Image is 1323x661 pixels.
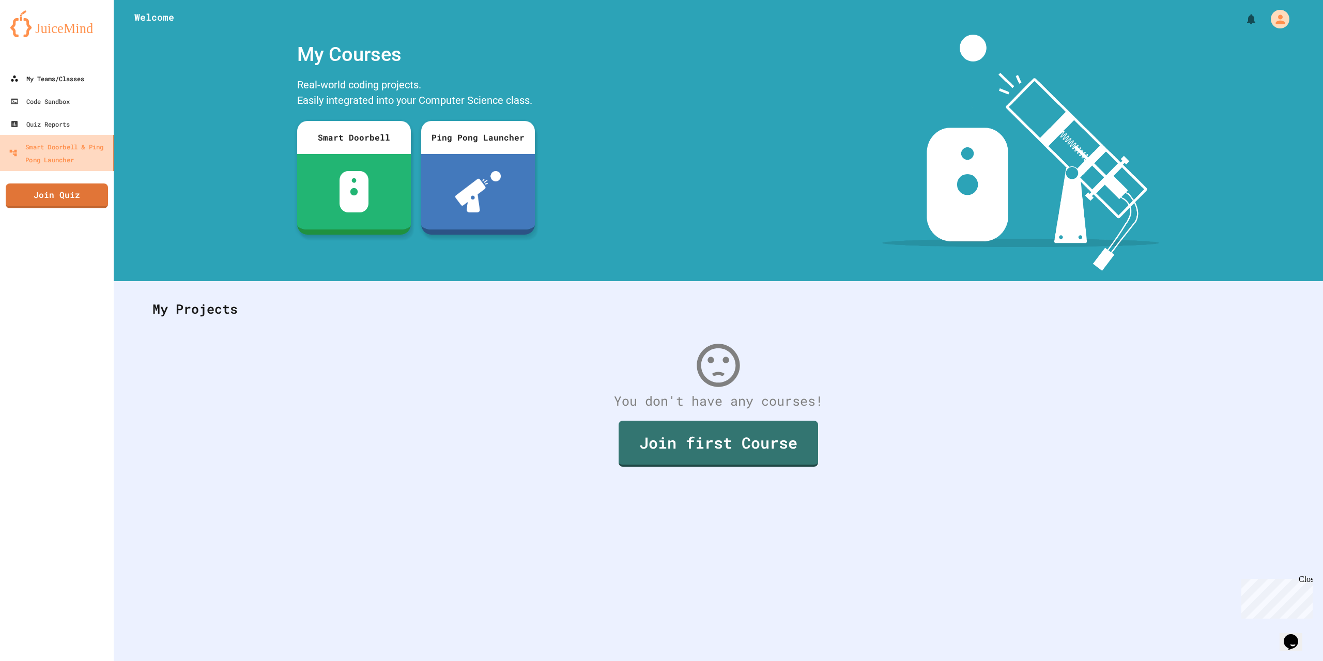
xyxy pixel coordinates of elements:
[340,171,369,212] img: sdb-white.svg
[6,183,108,208] a: Join Quiz
[142,391,1295,411] div: You don't have any courses!
[1226,10,1260,28] div: My Notifications
[297,121,411,154] div: Smart Doorbell
[292,74,540,113] div: Real-world coding projects. Easily integrated into your Computer Science class.
[4,4,71,66] div: Chat with us now!Close
[619,421,818,467] a: Join first Course
[142,289,1295,329] div: My Projects
[1260,7,1292,31] div: My Account
[455,171,501,212] img: ppl-with-ball.png
[1237,575,1313,619] iframe: chat widget
[1280,620,1313,651] iframe: chat widget
[10,118,70,130] div: Quiz Reports
[9,140,109,165] div: Smart Doorbell & Ping Pong Launcher
[10,10,103,37] img: logo-orange.svg
[292,35,540,74] div: My Courses
[882,35,1159,271] img: banner-image-my-projects.png
[10,95,70,107] div: Code Sandbox
[421,121,535,154] div: Ping Pong Launcher
[10,72,84,85] div: My Teams/Classes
